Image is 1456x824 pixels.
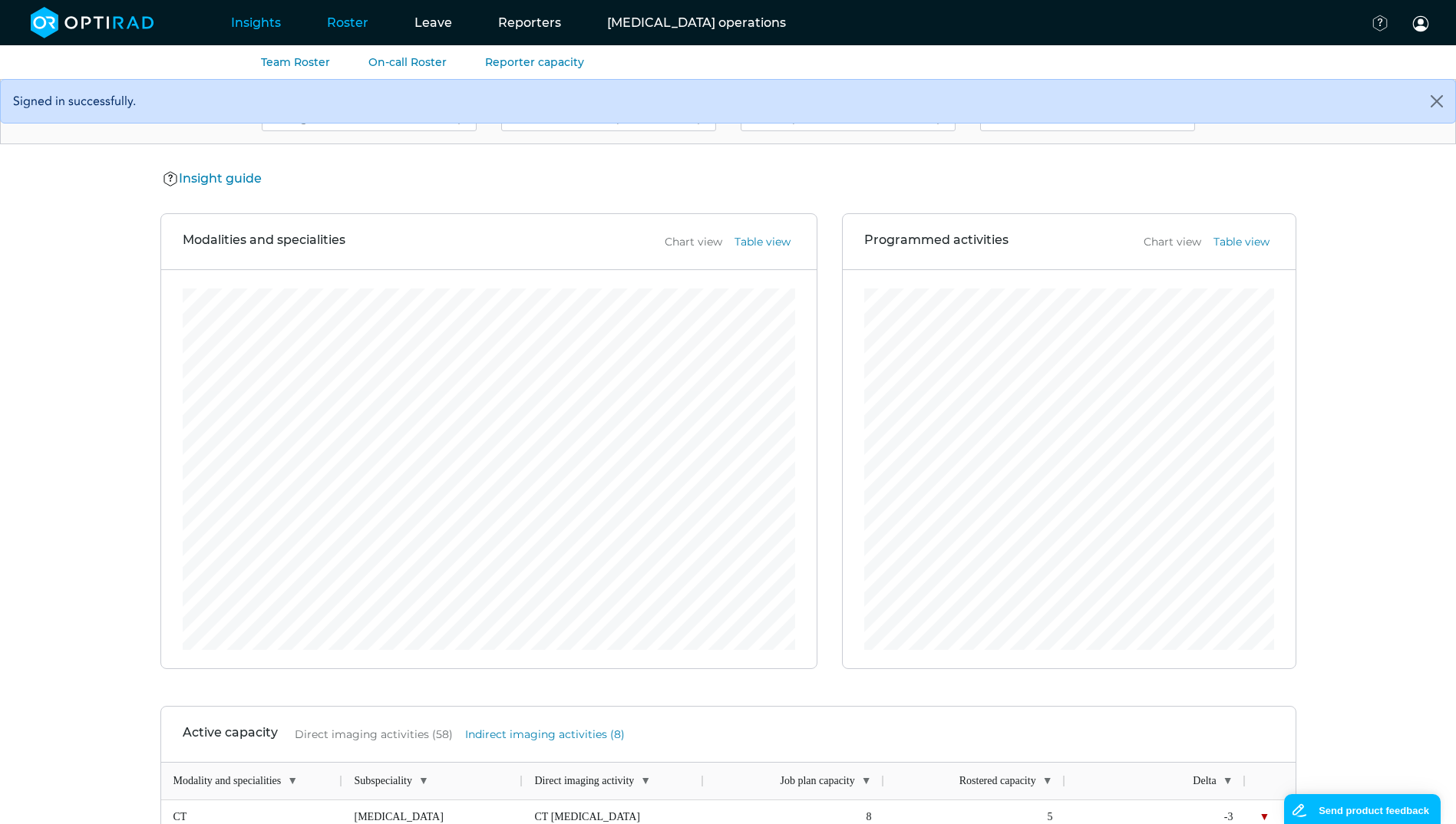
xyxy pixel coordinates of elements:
[261,55,330,69] a: Team Roster
[290,726,457,743] button: Direct imaging activities (58)
[183,725,278,743] h3: Active capacity
[864,232,1009,251] h3: Programmed activities
[716,775,855,787] span: Job plan capacity
[861,775,872,786] span: ▼
[461,726,629,743] button: Indirect imaging activities (8)
[1223,775,1233,786] span: ▼
[640,775,651,786] span: ▼
[1209,233,1274,251] button: Table view
[535,775,635,787] span: Direct imaging activity
[368,55,447,69] a: On-call Roster
[1042,775,1053,786] span: ▼
[355,775,412,787] span: Subspeciality
[173,775,282,787] span: Modality and specialities
[160,169,266,189] button: Insight guide
[163,170,179,188] img: Help Icon
[660,233,727,251] button: Chart view
[31,7,154,38] img: brand-opti-rad-logos-blue-and-white-d2f68631ba2948856bd03f2d395fb146ddc8fb01b4b6e9315ea85fa773367...
[485,55,584,69] a: Reporter capacity
[1139,233,1206,251] button: Chart view
[418,775,429,786] span: ▼
[183,232,345,251] h3: Modalities and specialities
[896,775,1036,787] span: Rostered capacity
[287,775,298,786] span: ▼
[1078,775,1217,787] span: Delta
[730,233,795,251] button: Table view
[1418,80,1455,123] button: Close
